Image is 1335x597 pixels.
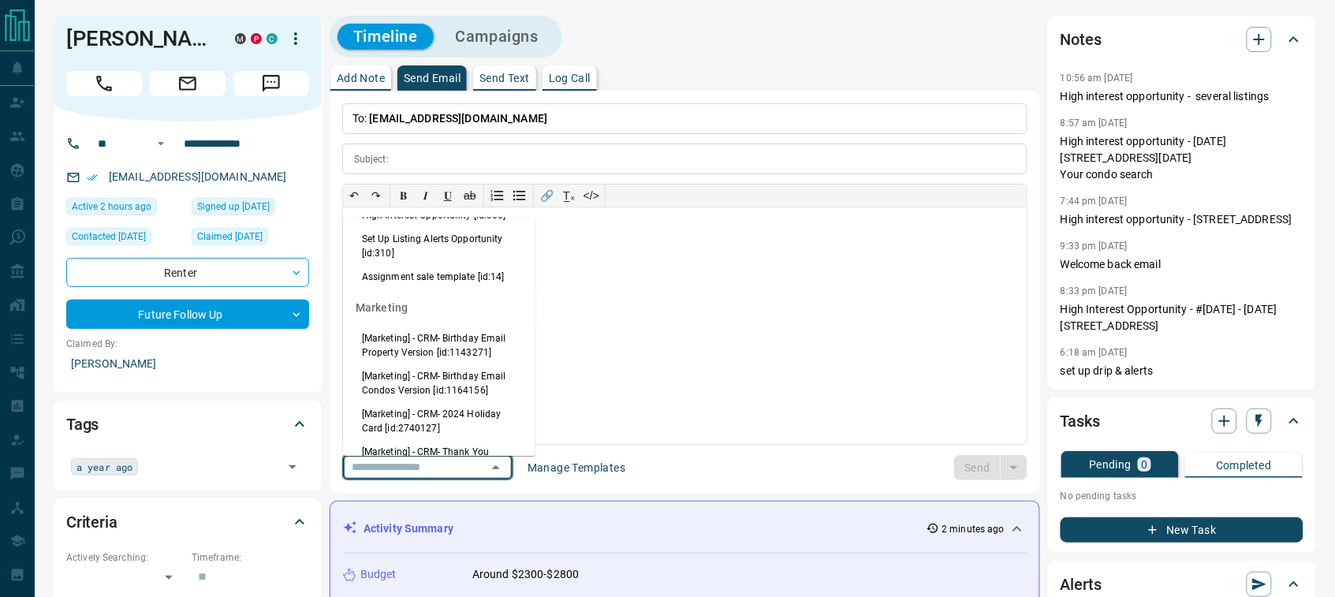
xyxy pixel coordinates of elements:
h2: Alerts [1061,572,1102,597]
div: Renter [66,258,309,287]
p: [PERSON_NAME] [66,351,309,377]
li: [Marketing] - CRM- 2024 Holiday Card [id:2740127] [343,402,535,440]
p: High interest opportunity - [DATE][STREET_ADDRESS][DATE] Your condo search [1061,133,1303,183]
button: 𝑰 [415,185,437,207]
p: High Interest Opportunity - #[DATE] - [DATE][STREET_ADDRESS] [1061,301,1303,334]
button: Bullet list [509,185,531,207]
p: Activity Summary [364,521,453,537]
p: Welcome back email [1061,256,1303,273]
p: 2 minutes ago [942,522,1005,536]
button: T̲ₓ [558,185,580,207]
div: Notes [1061,21,1303,58]
div: Sun Sep 07 2025 [66,228,184,250]
li: Assignment sale template [id:14] [343,265,535,289]
div: Thu Jan 03 2019 [192,228,309,250]
svg: Email Verified [87,172,98,183]
div: split button [954,455,1027,480]
p: Add Note [337,73,385,84]
div: Fri Sep 12 2025 [66,198,184,220]
span: Claimed [DATE] [197,229,263,244]
div: mrloft.ca [235,33,246,44]
p: 8:33 pm [DATE] [1061,285,1128,297]
p: Log Call [549,73,591,84]
p: 8:57 am [DATE] [1061,118,1128,129]
span: Message [233,71,309,96]
div: Future Follow Up [66,300,309,329]
button: Campaigns [440,24,554,50]
button: ↷ [365,185,387,207]
li: [Marketing] - CRM- Birthday Email Property Version [id:1143271] [343,326,535,364]
button: Close [485,457,507,479]
h1: [PERSON_NAME] [66,26,211,51]
h2: Tasks [1061,409,1100,434]
li: Set Up Listing Alerts Opportunity [id:310] [343,227,535,265]
button: Numbered list [487,185,509,207]
button: 🔗 [536,185,558,207]
span: Call [66,71,142,96]
p: 0 [1141,459,1147,470]
button: New Task [1061,517,1303,543]
span: Email [150,71,226,96]
div: Criteria [66,503,309,541]
div: condos.ca [267,33,278,44]
li: [Marketing] - CRM- Thank You Card_Buyers [id:2886177] [343,440,535,478]
p: Completed [1216,460,1272,471]
p: Send Email [404,73,461,84]
p: 10:56 am [DATE] [1061,73,1133,84]
s: ab [464,189,476,202]
button: ↶ [343,185,365,207]
h2: Criteria [66,509,117,535]
p: Claimed By: [66,337,309,351]
button: Open [151,134,170,153]
p: To: [342,103,1027,134]
button: ab [459,185,481,207]
p: Budget [360,566,397,583]
div: Marketing [343,289,535,326]
span: a year ago [76,459,132,475]
span: [EMAIL_ADDRESS][DOMAIN_NAME] [370,112,548,125]
p: Send Text [479,73,530,84]
div: Activity Summary2 minutes ago [343,514,1027,543]
li: [Marketing] - CRM- Birthday Email Condos Version [id:1164156] [343,364,535,402]
button: </> [580,185,602,207]
span: Contacted [DATE] [72,229,146,244]
p: Timeframe: [192,550,309,565]
p: 6:18 am [DATE] [1061,347,1128,358]
span: Signed up [DATE] [197,199,270,215]
div: Wed Jan 02 2019 [192,198,309,220]
button: Manage Templates [518,455,635,480]
div: Tasks [1061,402,1303,440]
button: Timeline [337,24,434,50]
h2: Tags [66,412,99,437]
p: High interest opportunity - several listings [1061,88,1303,105]
p: No pending tasks [1061,484,1303,508]
span: Active 2 hours ago [72,199,151,215]
p: 9:33 pm [DATE] [1061,241,1128,252]
p: 7:44 pm [DATE] [1061,196,1128,207]
div: property.ca [251,33,262,44]
a: [EMAIL_ADDRESS][DOMAIN_NAME] [109,170,287,183]
p: Pending [1089,459,1132,470]
p: Around $2300-$2800 [472,566,579,583]
button: 𝐔 [437,185,459,207]
p: Subject: [354,152,389,166]
button: Open [282,456,304,478]
div: Tags [66,405,309,443]
span: 𝐔 [444,189,452,202]
p: High interest opportunity - [STREET_ADDRESS] [1061,211,1303,228]
p: Actively Searching: [66,550,184,565]
button: 𝐁 [393,185,415,207]
p: set up drip & alerts [1061,363,1303,379]
h2: Notes [1061,27,1102,52]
